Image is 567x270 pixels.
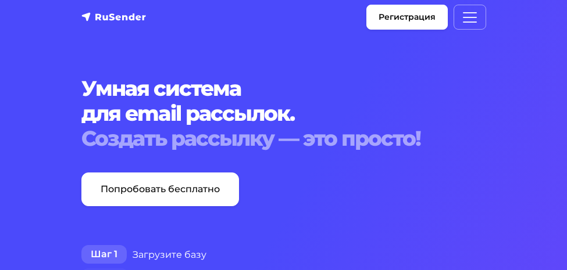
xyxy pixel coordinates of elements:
[81,172,239,206] a: Попробовать бесплатно
[81,76,486,152] h1: Умная система для email рассылок.
[454,5,486,30] button: Меню
[81,11,147,23] img: RuSender
[366,5,448,30] a: Регистрация
[81,126,486,151] div: Создать рассылку — это просто!
[81,243,486,267] div: Загрузите базу
[81,245,127,264] span: Шаг 1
